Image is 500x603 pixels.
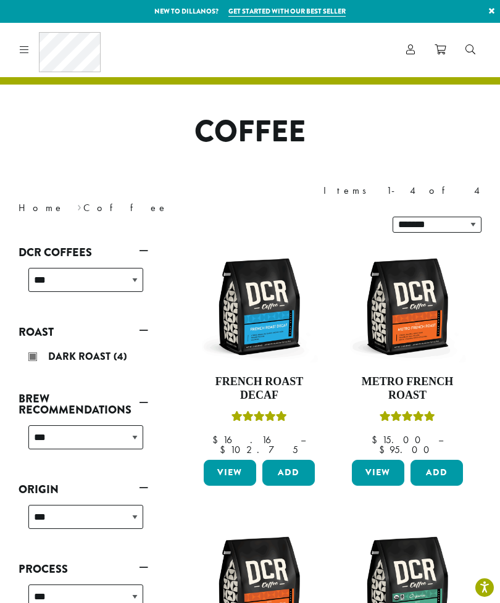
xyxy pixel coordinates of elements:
span: Dark Roast [48,349,114,364]
span: – [301,433,306,446]
div: Rated 5.00 out of 5 [231,409,287,428]
button: Add [262,460,315,486]
a: View [352,460,404,486]
a: Process [19,559,148,580]
a: Metro French RoastRated 5.00 out of 5 [349,248,466,455]
a: Brew Recommendations [19,388,148,420]
span: $ [212,433,223,446]
div: Rated 5.00 out of 5 [380,409,435,428]
div: Brew Recommendations [19,420,148,464]
a: Search [456,40,485,60]
a: Origin [19,479,148,500]
img: DCR-12oz-Metro-French-Roast-Stock-scaled.png [349,248,466,365]
span: – [438,433,443,446]
div: Roast [19,343,148,373]
a: View [204,460,256,486]
a: Get started with our best seller [228,6,346,17]
bdi: 102.75 [220,443,298,456]
span: (4) [114,349,127,364]
a: French Roast DecafRated 5.00 out of 5 [201,248,318,455]
div: Origin [19,500,148,544]
span: $ [372,433,382,446]
span: $ [379,443,390,456]
nav: Breadcrumb [19,201,231,215]
span: › [77,196,81,215]
a: Roast [19,322,148,343]
h4: Metro French Roast [349,375,466,402]
div: Items 1-4 of 4 [323,183,481,198]
a: Home [19,201,64,214]
button: Add [410,460,463,486]
bdi: 95.00 [379,443,435,456]
bdi: 15.00 [372,433,427,446]
a: DCR Coffees [19,242,148,263]
h4: French Roast Decaf [201,375,318,402]
h1: Coffee [9,114,491,150]
div: DCR Coffees [19,263,148,307]
span: $ [220,443,230,456]
bdi: 16.16 [212,433,289,446]
img: DCR-12oz-French-Roast-Decaf-Stock-scaled.png [201,248,318,365]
